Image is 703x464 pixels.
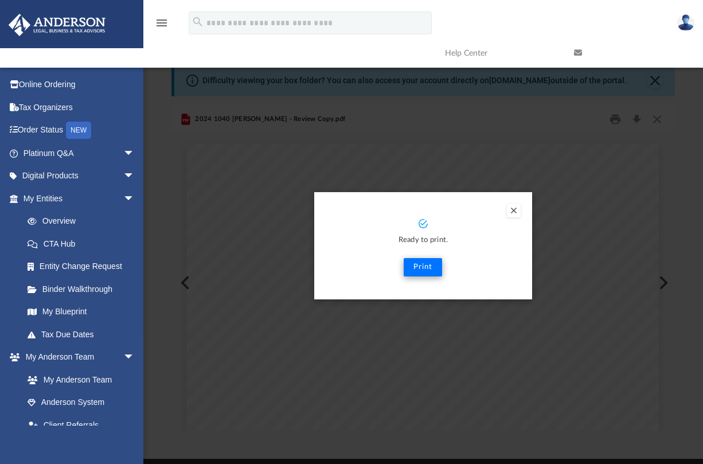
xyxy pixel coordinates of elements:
[123,187,146,210] span: arrow_drop_down
[16,278,152,301] a: Binder Walkthrough
[16,210,152,233] a: Overview
[171,104,675,431] div: Preview
[16,368,140,391] a: My Anderson Team
[326,234,521,247] p: Ready to print.
[123,346,146,369] span: arrow_drop_down
[8,346,146,369] a: My Anderson Teamarrow_drop_down
[8,73,152,96] a: Online Ordering
[192,15,204,28] i: search
[8,165,152,188] a: Digital Productsarrow_drop_down
[16,301,146,323] a: My Blueprint
[16,414,146,436] a: Client Referrals
[16,391,146,414] a: Anderson System
[8,187,152,210] a: My Entitiesarrow_drop_down
[123,142,146,165] span: arrow_drop_down
[8,96,152,119] a: Tax Organizers
[16,232,152,255] a: CTA Hub
[677,14,694,31] img: User Pic
[155,22,169,30] a: menu
[16,323,152,346] a: Tax Due Dates
[66,122,91,139] div: NEW
[123,165,146,188] span: arrow_drop_down
[16,255,152,278] a: Entity Change Request
[404,258,442,276] button: Print
[8,119,152,142] a: Order StatusNEW
[155,16,169,30] i: menu
[5,14,109,36] img: Anderson Advisors Platinum Portal
[8,142,152,165] a: Platinum Q&Aarrow_drop_down
[436,30,565,76] a: Help Center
